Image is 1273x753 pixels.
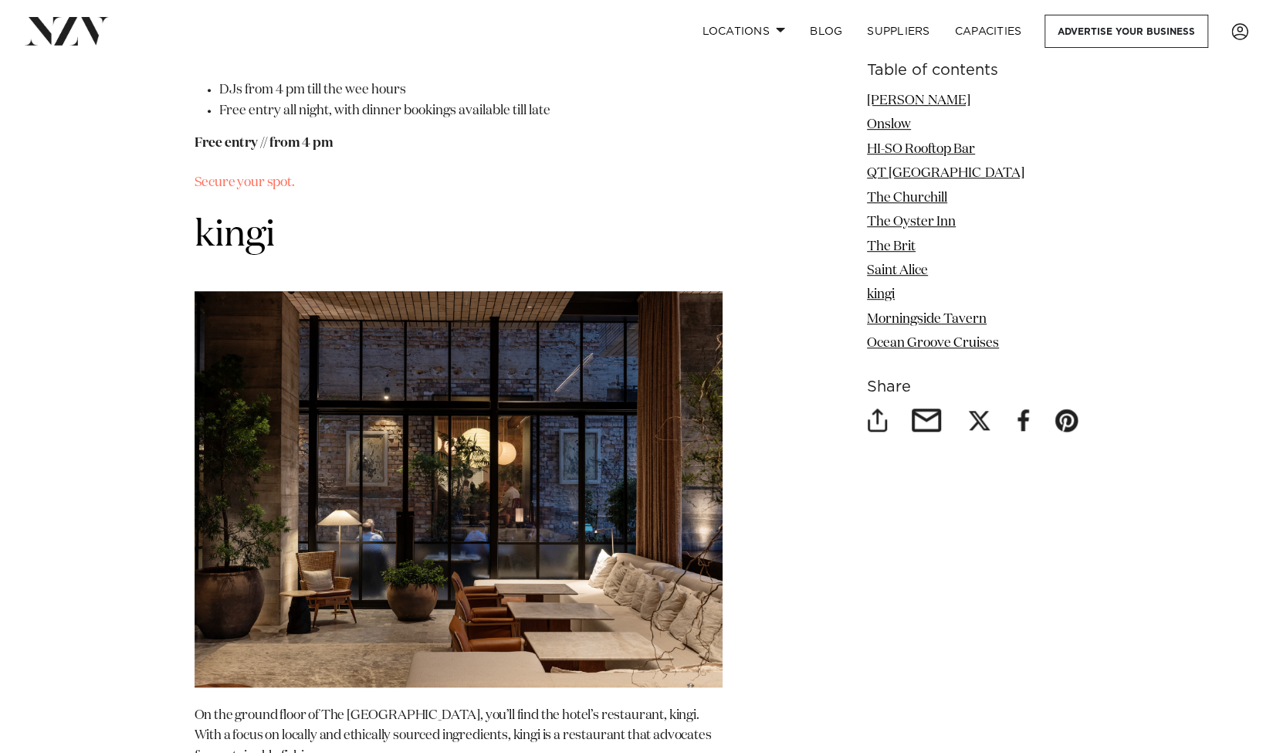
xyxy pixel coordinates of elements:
a: [PERSON_NAME] [867,94,970,107]
a: Advertise your business [1044,15,1208,48]
strong: Free entry // from 4 pm [195,137,333,150]
a: ecure your spot. [201,176,294,189]
a: Saint Alice [867,264,928,277]
a: The Churchill [867,192,947,205]
a: QT [GEOGRAPHIC_DATA] [867,167,1024,180]
a: kingi [867,289,895,302]
a: Ocean Groove Cruises [867,337,999,350]
img: nzv-logo.png [25,17,109,45]
h6: Share [867,379,1079,395]
a: kingi [195,217,275,254]
a: Capacities [943,15,1034,48]
h6: Table of contents [867,63,1079,79]
a: The Oyster Inn [867,215,956,229]
a: HI-SO Rooftop Bar [867,143,975,156]
a: BLOG [797,15,855,48]
a: SUPPLIERS [855,15,942,48]
li: DJs from 4 pm till the wee hours [219,80,723,100]
a: Morningside Tavern [867,313,987,326]
a: Onslow [867,118,911,131]
li: Free entry all night, with dinner bookings available till late [219,101,723,121]
a: Locations [689,15,797,48]
a: The Brit [867,240,916,253]
a: S [195,176,202,189]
